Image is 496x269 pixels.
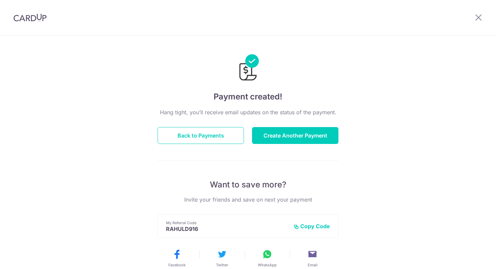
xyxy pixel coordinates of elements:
[158,127,244,144] button: Back to Payments
[293,249,332,268] button: Email
[158,196,338,204] p: Invite your friends and save on next your payment
[166,226,288,232] p: RAHULD916
[158,179,338,190] p: Want to save more?
[166,220,288,226] p: My Referral Code
[168,262,186,268] span: Facebook
[294,223,330,230] button: Copy Code
[308,262,318,268] span: Email
[158,91,338,103] h4: Payment created!
[158,108,338,116] p: Hang tight, you’ll receive email updates on the status of the payment.
[202,249,242,268] button: Twitter
[157,249,197,268] button: Facebook
[258,262,277,268] span: WhatsApp
[13,13,47,22] img: CardUp
[216,262,228,268] span: Twitter
[252,127,338,144] button: Create Another Payment
[247,249,287,268] button: WhatsApp
[237,54,259,83] img: Payments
